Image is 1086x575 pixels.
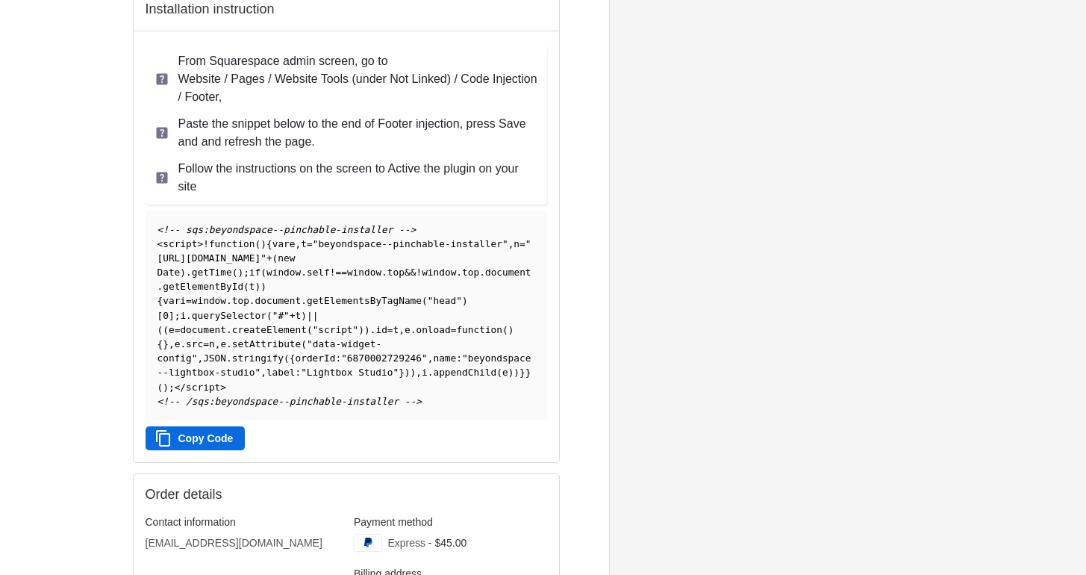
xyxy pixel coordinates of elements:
span: ) [508,324,514,335]
span: ( [163,324,169,335]
span: ( [307,324,313,335]
span: !== [330,267,347,278]
span: t [296,310,302,321]
span: e [290,238,296,249]
span: . [226,352,232,364]
button: Copy Code [146,426,246,450]
span: ( [301,338,307,349]
span: ) [301,310,307,321]
span: . [301,295,307,306]
bdo: [EMAIL_ADDRESS][DOMAIN_NAME] [146,537,322,549]
span: function [456,324,502,335]
span: orderId [295,352,335,364]
span: "beyondspace--pinchable-installer" [313,238,508,249]
span: <!-- sqs:beyondspace--pinchable-installer --> [157,224,416,235]
p: From Squarespace admin screen, go to Website / Pages / Website Tools (under Not Linked) / Code In... [178,52,538,106]
h2: Order details [146,486,346,503]
h3: Contact information [146,515,339,529]
span: , [508,238,514,249]
span: ! [416,267,422,278]
span: , [416,367,422,378]
span: top [232,295,249,306]
span: = [307,238,313,249]
span: ) [411,367,416,378]
span: { [290,352,296,364]
span: : [335,352,341,364]
span: 0 [163,310,169,321]
span: . [157,281,163,292]
span: , [215,338,221,349]
span: top [462,267,479,278]
span: i [180,310,186,321]
span: ( [284,352,290,364]
span: ) [508,367,514,378]
span: . [226,324,232,335]
span: . [428,367,434,378]
span: Express [387,537,425,549]
span: ( [266,310,272,321]
span: getElementById [163,281,243,292]
span: <!-- /sqs:beyondspace--pinchable-installer --> [157,396,422,407]
span: = [175,324,181,335]
span: stringify [232,352,284,364]
span: > [197,238,203,249]
span: appendChild [433,367,496,378]
p: Paste the snippet below to the end of Footer injection, press Save and and refresh the page. [178,115,538,151]
span: e [405,324,411,335]
span: = [451,324,457,335]
span: } [163,338,169,349]
span: ) [462,295,468,306]
span: i [422,367,428,378]
span: ] [169,310,175,321]
span: + [290,310,296,321]
span: script [163,238,197,249]
span: new [278,252,295,264]
span: && [405,267,416,278]
span: "6870002729246" [341,352,428,364]
span: var [163,295,180,306]
span: ) [163,382,169,393]
span: ( [157,324,163,335]
span: ( [422,295,428,306]
span: window [192,295,226,306]
span: || [307,310,318,321]
span: e [169,324,175,335]
span: ) [405,367,411,378]
span: : [295,367,301,378]
span: "#" [272,310,290,321]
span: } [519,367,525,378]
span: ; [243,267,249,278]
span: , [169,338,175,349]
span: "Lightbox Studio" [301,367,399,378]
span: window [422,267,456,278]
span: } [399,367,405,378]
span: - $45.00 [428,537,466,549]
span: n [209,338,215,349]
span: label [266,367,296,378]
span: . [186,310,192,321]
span: . [456,267,462,278]
span: Date [157,267,181,278]
span: ( [243,281,249,292]
span: = [519,238,525,249]
span: ( [272,252,278,264]
span: . [411,324,416,335]
span: getElementsByTagName [307,295,422,306]
span: name [433,352,456,364]
span: querySelector [192,310,266,321]
span: ( [255,238,261,249]
span: = [387,324,393,335]
span: onload [416,324,450,335]
span: ( [496,367,502,378]
span: "head" [428,295,462,306]
span: . [180,338,186,349]
span: e [502,367,508,378]
span: . [381,267,387,278]
span: e [175,338,181,349]
span: ( [157,382,163,393]
span: , [428,352,434,364]
span: </ [175,382,186,393]
span: > [220,382,226,393]
span: document [180,324,226,335]
span: . [226,295,232,306]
